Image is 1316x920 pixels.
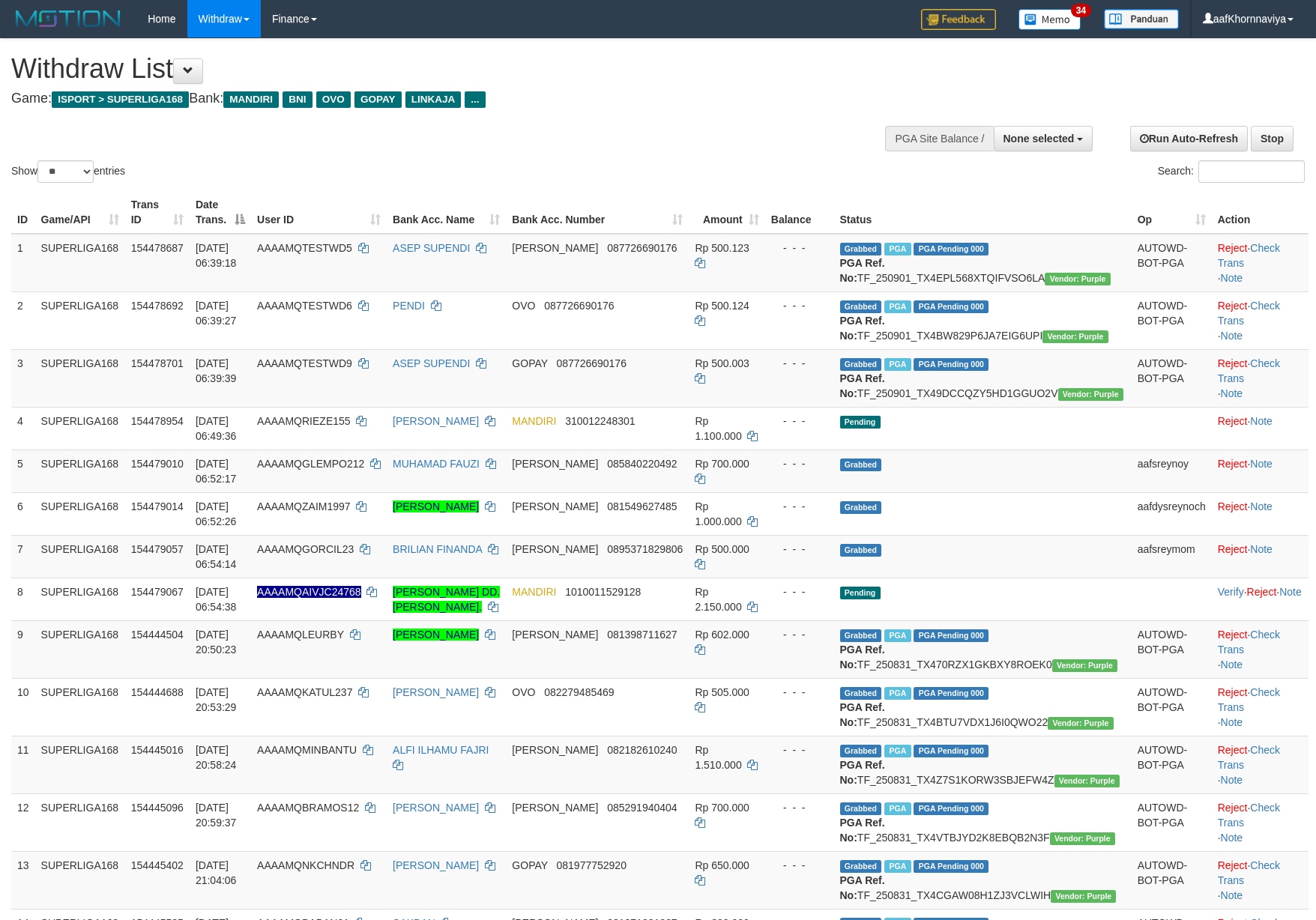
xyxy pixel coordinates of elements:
[840,745,882,757] span: Grabbed
[884,300,911,313] span: Marked by aafmaleo
[565,586,641,598] span: Copy 1010011529128 to clipboard
[1218,859,1248,871] a: Reject
[914,358,988,371] span: PGA Pending
[557,357,627,369] span: Copy 087726690176 to clipboard
[1048,717,1113,730] span: Vendor URL: https://trx4.1velocity.biz
[914,629,988,642] span: PGA Pending
[1130,126,1248,151] a: Run Auto-Refresh
[771,414,828,429] div: - - -
[914,300,988,313] span: PGA Pending
[393,859,479,871] a: [PERSON_NAME]
[393,357,470,369] a: ASEP SUPENDI
[1218,744,1280,771] a: Check Trans
[465,91,485,108] span: ...
[257,744,357,756] span: AAAAMQMINBANTU
[35,450,125,492] td: SUPERLIGA168
[1018,9,1081,30] img: Button%20Memo.svg
[1221,832,1243,844] a: Note
[35,578,125,620] td: SUPERLIGA168
[196,859,237,886] span: [DATE] 21:04:06
[1221,659,1243,671] a: Note
[11,234,35,292] td: 1
[1251,126,1294,151] a: Stop
[1218,300,1248,312] a: Reject
[771,584,828,599] div: - - -
[1218,629,1280,656] a: Check Trans
[257,543,354,555] span: AAAAMQGORCIL23
[35,291,125,349] td: SUPERLIGA168
[884,802,911,815] span: Marked by aafheankoy
[834,620,1132,678] td: TF_250831_TX470RZX1GKBXY8ROEK0
[512,744,598,756] span: [PERSON_NAME]
[1221,889,1243,901] a: Note
[1218,859,1280,886] a: Check Trans
[1218,300,1280,327] a: Check Trans
[196,415,237,442] span: [DATE] 06:49:36
[35,492,125,535] td: SUPERLIGA168
[257,586,361,598] span: Nama rekening ada tanda titik/strip, harap diedit
[257,686,352,698] span: AAAAMQKATUL237
[11,349,35,407] td: 3
[1050,832,1115,845] span: Vendor URL: https://trx4.1velocity.biz
[840,315,885,342] b: PGA Ref. No:
[689,191,764,234] th: Amount: activate to sort column ascending
[393,629,479,641] a: [PERSON_NAME]
[1132,851,1212,909] td: AUTOWD-BOT-PGA
[11,678,35,736] td: 10
[393,686,479,698] a: [PERSON_NAME]
[257,458,364,470] span: AAAAMQGLEMPO212
[512,859,547,871] span: GOPAY
[131,242,184,254] span: 154478687
[131,458,184,470] span: 154479010
[393,744,489,756] a: ALFI ILHAMU FAJRI
[1218,543,1248,555] a: Reject
[512,500,598,512] span: [PERSON_NAME]
[840,358,882,371] span: Grabbed
[11,291,35,349] td: 2
[1132,291,1212,349] td: AUTOWD-BOT-PGA
[131,300,184,312] span: 154478692
[512,802,598,814] span: [PERSON_NAME]
[1003,133,1075,145] span: None selected
[393,300,425,312] a: PENDI
[37,160,94,183] select: Showentries
[695,415,741,442] span: Rp 1.100.000
[35,191,125,234] th: Game/API: activate to sort column ascending
[840,629,882,642] span: Grabbed
[1212,450,1309,492] td: ·
[1104,9,1179,29] img: panduan.png
[11,407,35,450] td: 4
[1218,802,1248,814] a: Reject
[840,687,882,700] span: Grabbed
[695,357,749,369] span: Rp 500.003
[1221,716,1243,728] a: Note
[771,240,828,255] div: - - -
[35,234,125,292] td: SUPERLIGA168
[765,191,834,234] th: Balance
[1218,458,1248,470] a: Reject
[1212,234,1309,292] td: · ·
[840,860,882,873] span: Grabbed
[771,356,828,371] div: - - -
[257,357,352,369] span: AAAAMQTESTWD9
[11,578,35,620] td: 8
[196,543,237,570] span: [DATE] 06:54:14
[914,860,988,873] span: PGA Pending
[1221,774,1243,786] a: Note
[1218,500,1248,512] a: Reject
[607,802,677,814] span: Copy 085291940404 to clipboard
[387,191,506,234] th: Bank Acc. Name: activate to sort column ascending
[840,644,885,671] b: PGA Ref. No:
[607,629,677,641] span: Copy 081398711627 to clipboard
[283,91,312,108] span: BNI
[506,191,689,234] th: Bank Acc. Number: activate to sort column ascending
[834,851,1132,909] td: TF_250831_TX4CGAW08H1ZJ3VCLWIH
[196,300,237,327] span: [DATE] 06:39:27
[35,620,125,678] td: SUPERLIGA168
[257,802,359,814] span: AAAAMQBRAMOS12
[35,535,125,578] td: SUPERLIGA168
[1247,586,1277,598] a: Reject
[196,629,237,656] span: [DATE] 20:50:23
[131,415,184,427] span: 154478954
[131,357,184,369] span: 154478701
